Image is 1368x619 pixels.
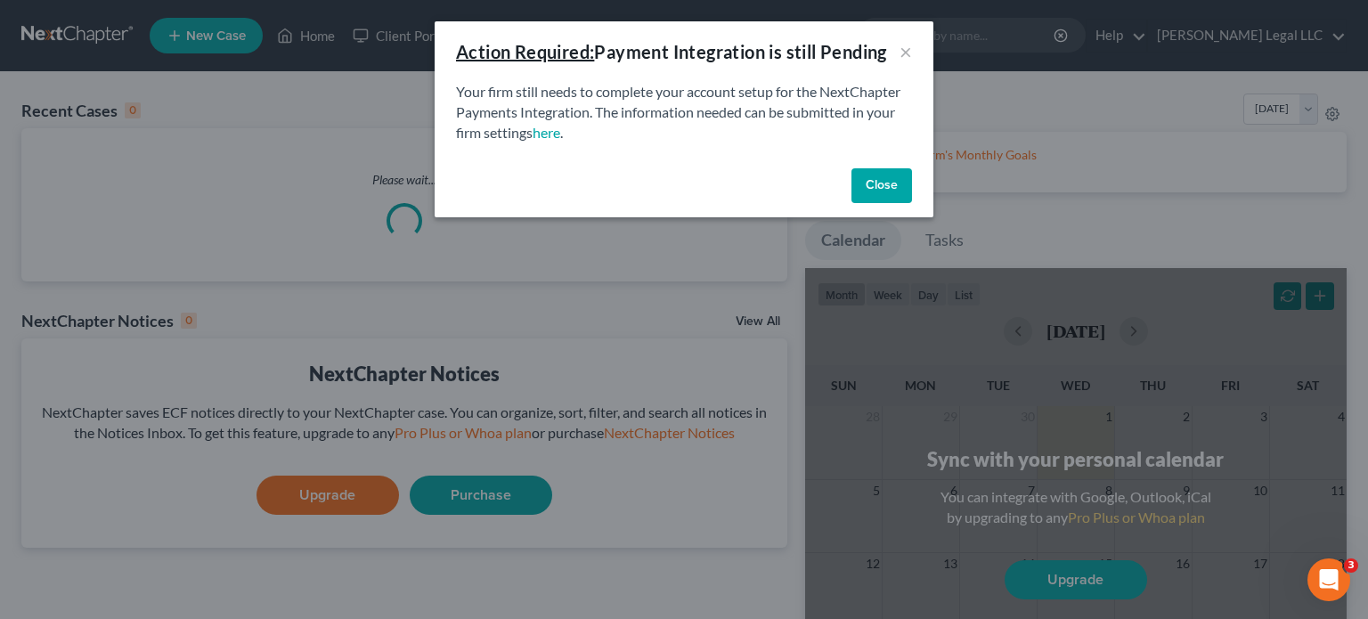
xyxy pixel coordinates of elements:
a: here [533,124,560,141]
iframe: Intercom live chat [1307,558,1350,601]
u: Action Required: [456,41,594,62]
div: Payment Integration is still Pending [456,39,887,64]
span: 3 [1344,558,1358,573]
button: × [900,41,912,62]
button: Close [851,168,912,204]
p: Your firm still needs to complete your account setup for the NextChapter Payments Integration. Th... [456,82,912,143]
